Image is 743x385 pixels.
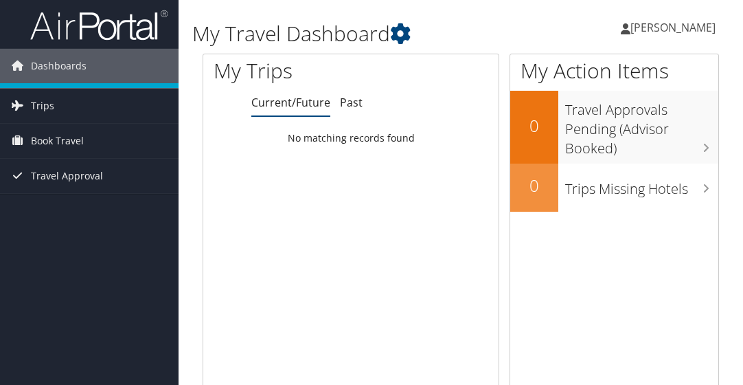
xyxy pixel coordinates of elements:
[251,95,330,110] a: Current/Future
[340,95,363,110] a: Past
[31,89,54,123] span: Trips
[565,173,718,199] h3: Trips Missing Hotels
[621,7,729,48] a: [PERSON_NAME]
[510,91,718,163] a: 0Travel Approvals Pending (Advisor Booked)
[31,124,84,158] span: Book Travel
[630,20,716,35] span: [PERSON_NAME]
[214,56,365,85] h1: My Trips
[31,159,103,193] span: Travel Approval
[565,93,718,158] h3: Travel Approvals Pending (Advisor Booked)
[510,114,558,137] h2: 0
[31,49,87,83] span: Dashboards
[192,19,550,48] h1: My Travel Dashboard
[510,56,718,85] h1: My Action Items
[30,9,168,41] img: airportal-logo.png
[510,174,558,197] h2: 0
[510,164,718,212] a: 0Trips Missing Hotels
[203,126,499,151] td: No matching records found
